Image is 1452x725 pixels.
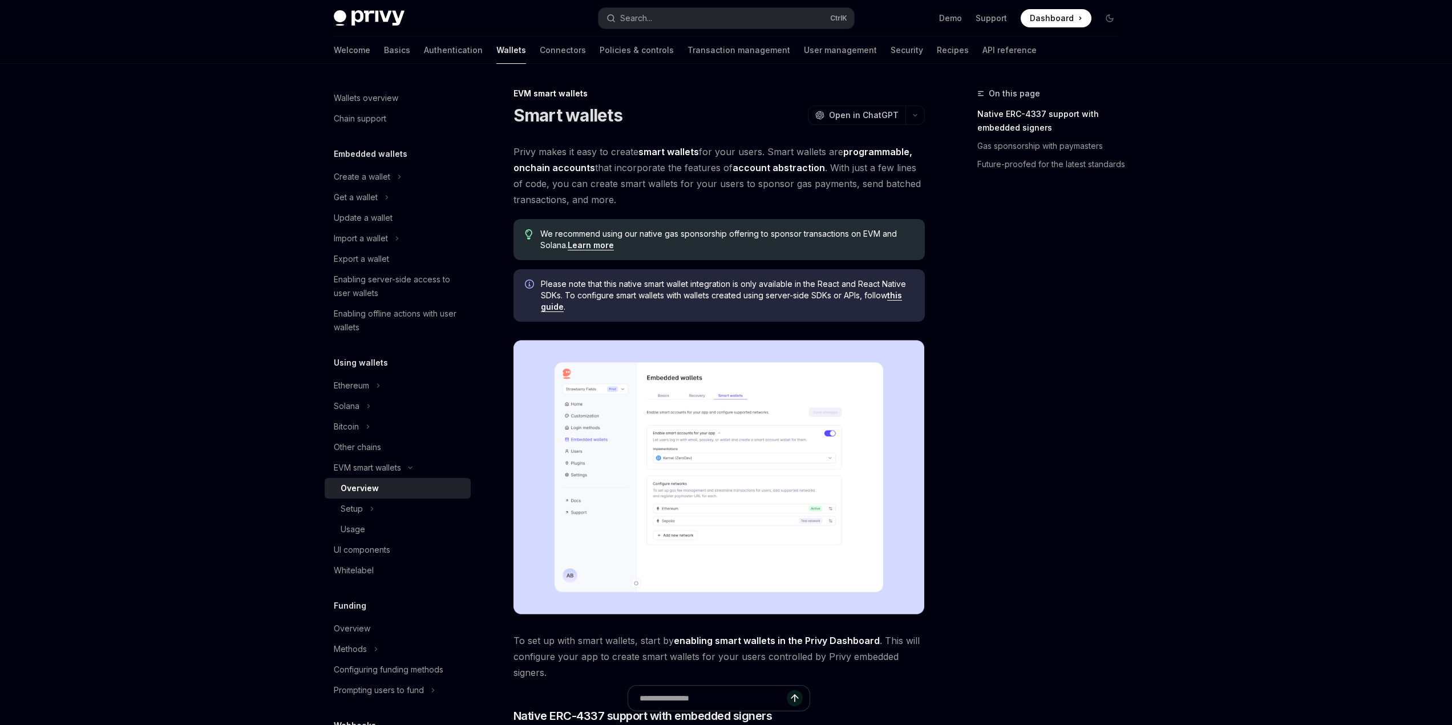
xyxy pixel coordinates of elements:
[1021,9,1091,27] a: Dashboard
[334,112,386,125] div: Chain support
[540,37,586,64] a: Connectors
[977,105,1128,137] a: Native ERC-4337 support with embedded signers
[496,37,526,64] a: Wallets
[976,13,1007,24] a: Support
[325,618,471,639] a: Overview
[829,110,899,121] span: Open in ChatGPT
[598,8,854,29] button: Search...CtrlK
[334,232,388,245] div: Import a wallet
[334,440,381,454] div: Other chains
[525,280,536,291] svg: Info
[568,240,614,250] a: Learn more
[891,37,923,64] a: Security
[341,502,363,516] div: Setup
[325,540,471,560] a: UI components
[513,633,925,681] span: To set up with smart wallets, start by . This will configure your app to create smart wallets for...
[334,273,464,300] div: Enabling server-side access to user wallets
[334,191,378,204] div: Get a wallet
[334,683,424,697] div: Prompting users to fund
[325,269,471,303] a: Enabling server-side access to user wallets
[341,523,365,536] div: Usage
[334,37,370,64] a: Welcome
[325,208,471,228] a: Update a wallet
[325,108,471,129] a: Chain support
[540,228,913,251] span: We recommend using our native gas sponsorship offering to sponsor transactions on EVM and Solana.
[989,87,1040,100] span: On this page
[334,599,366,613] h5: Funding
[384,37,410,64] a: Basics
[334,564,374,577] div: Whitelabel
[937,37,969,64] a: Recipes
[687,37,790,64] a: Transaction management
[334,211,393,225] div: Update a wallet
[513,105,622,125] h1: Smart wallets
[638,146,699,157] strong: smart wallets
[982,37,1037,64] a: API reference
[325,560,471,581] a: Whitelabel
[674,635,880,647] a: enabling smart wallets in the Privy Dashboard
[341,481,379,495] div: Overview
[334,356,388,370] h5: Using wallets
[334,543,390,557] div: UI components
[939,13,962,24] a: Demo
[334,252,389,266] div: Export a wallet
[334,461,401,475] div: EVM smart wallets
[334,10,405,26] img: dark logo
[325,437,471,457] a: Other chains
[424,37,483,64] a: Authentication
[541,278,913,313] span: Please note that this native smart wallet integration is only available in the React and React Na...
[334,307,464,334] div: Enabling offline actions with user wallets
[334,170,390,184] div: Create a wallet
[513,340,925,614] img: Sample enable smart wallets
[733,162,825,174] a: account abstraction
[325,303,471,338] a: Enabling offline actions with user wallets
[325,249,471,269] a: Export a wallet
[334,663,443,677] div: Configuring funding methods
[977,155,1128,173] a: Future-proofed for the latest standards
[977,137,1128,155] a: Gas sponsorship with paymasters
[1101,9,1119,27] button: Toggle dark mode
[1030,13,1074,24] span: Dashboard
[325,88,471,108] a: Wallets overview
[513,88,925,99] div: EVM smart wallets
[334,91,398,105] div: Wallets overview
[787,690,803,706] button: Send message
[334,622,370,635] div: Overview
[804,37,877,64] a: User management
[325,478,471,499] a: Overview
[334,147,407,161] h5: Embedded wallets
[334,642,367,656] div: Methods
[513,144,925,208] span: Privy makes it easy to create for your users. Smart wallets are that incorporate the features of ...
[334,420,359,434] div: Bitcoin
[325,659,471,680] a: Configuring funding methods
[600,37,674,64] a: Policies & controls
[620,11,652,25] div: Search...
[334,379,369,392] div: Ethereum
[325,519,471,540] a: Usage
[830,14,847,23] span: Ctrl K
[525,229,533,240] svg: Tip
[808,106,905,125] button: Open in ChatGPT
[334,399,359,413] div: Solana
